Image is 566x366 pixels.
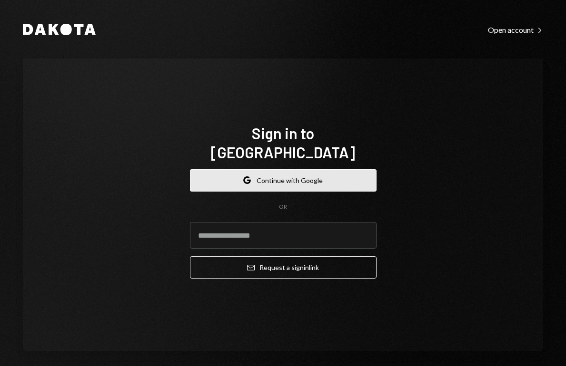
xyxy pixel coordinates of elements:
div: Open account [488,25,543,35]
button: Continue with Google [190,169,377,192]
button: Request a signinlink [190,256,377,279]
div: OR [279,203,287,211]
h1: Sign in to [GEOGRAPHIC_DATA] [190,124,377,162]
a: Open account [488,24,543,35]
